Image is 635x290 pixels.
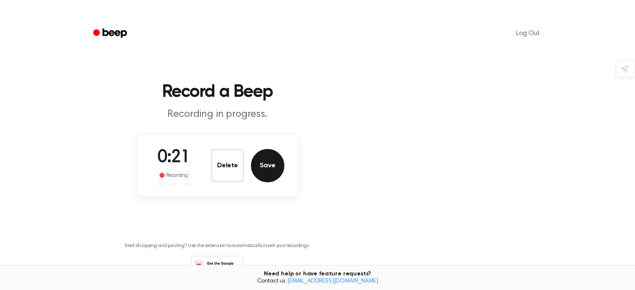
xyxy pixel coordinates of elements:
[23,48,29,55] img: tab_domain_overview_orange.svg
[87,25,134,42] a: Beep
[124,243,311,249] p: Tired of copying and pasting? Use the extension to automatically insert your recordings.
[10,83,425,101] h1: Record a Beep
[5,278,630,285] span: Contact us
[22,22,92,28] div: Domain: [DOMAIN_NAME]
[32,49,75,55] div: Domain Overview
[157,171,191,179] div: Recording
[287,278,378,284] a: [EMAIL_ADDRESS][DOMAIN_NAME]
[13,13,20,20] img: logo_orange.svg
[23,13,41,20] div: v 4.0.25
[13,22,20,28] img: website_grey.svg
[83,48,90,55] img: tab_keywords_by_traffic_grey.svg
[251,149,284,182] button: Save Audio Record
[211,149,244,182] button: Delete Audio Record
[157,149,191,166] span: 0:21
[92,49,141,55] div: Keywords by Traffic
[57,108,378,121] p: Recording in progress.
